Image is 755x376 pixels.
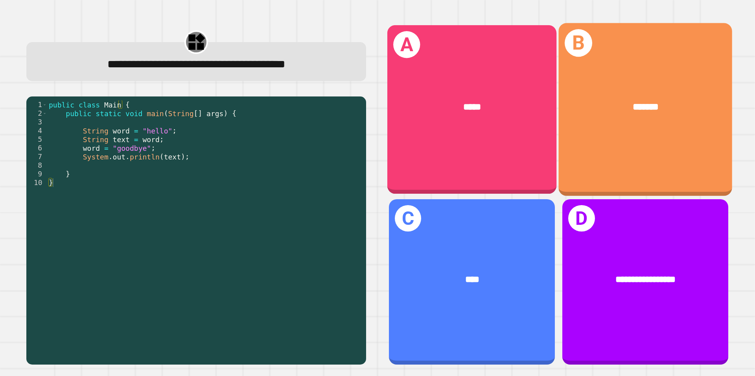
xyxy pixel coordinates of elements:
div: 10 [26,178,47,187]
div: 6 [26,144,47,152]
div: 3 [26,118,47,126]
h1: B [565,29,592,57]
h1: C [395,205,421,232]
div: 1 [26,100,47,109]
h1: A [393,31,420,58]
h1: D [568,205,595,232]
div: 7 [26,152,47,161]
span: Toggle code folding, rows 2 through 9 [42,109,47,118]
div: 8 [26,161,47,170]
div: 2 [26,109,47,118]
div: 9 [26,170,47,178]
div: 4 [26,126,47,135]
span: Toggle code folding, rows 1 through 10 [42,100,47,109]
div: 5 [26,135,47,144]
